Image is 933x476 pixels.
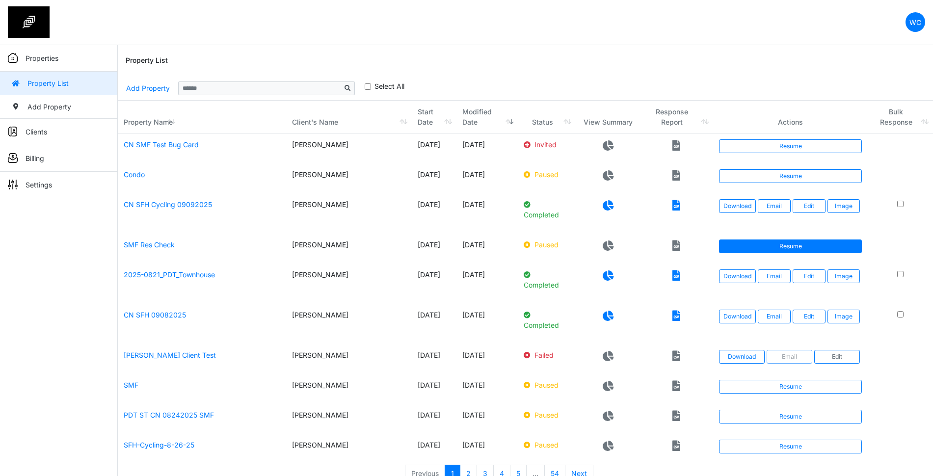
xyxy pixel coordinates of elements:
[793,269,826,283] a: Edit
[124,140,199,149] a: CN SMF Test Bug Card
[412,374,456,404] td: [DATE]
[758,199,791,213] button: Email
[286,434,412,464] td: [PERSON_NAME]
[124,441,194,449] a: SFH-Cycling-8-26-25
[524,310,570,330] p: Completed
[286,374,412,404] td: [PERSON_NAME]
[124,311,186,319] a: CN SFH 09082025
[524,440,570,450] p: Paused
[126,56,168,65] h6: Property List
[8,153,18,163] img: sidemenu_billing.png
[124,411,214,419] a: PDT ST CN 08242025 SMF
[456,101,518,133] th: Modified Date: activate to sort column ascending
[456,304,518,344] td: [DATE]
[26,153,44,163] p: Billing
[412,434,456,464] td: [DATE]
[719,169,862,183] a: Resume
[26,53,58,63] p: Properties
[8,53,18,63] img: sidemenu_properties.png
[524,199,570,220] p: Completed
[524,239,570,250] p: Paused
[814,350,860,364] a: Edit
[713,101,868,133] th: Actions
[719,139,862,153] a: Resume
[286,344,412,374] td: [PERSON_NAME]
[456,234,518,264] td: [DATE]
[793,310,826,323] a: Edit
[909,17,921,27] p: WC
[524,139,570,150] p: Invited
[118,101,286,133] th: Property Name: activate to sort column ascending
[758,269,791,283] button: Email
[126,79,170,97] a: Add Property
[758,310,791,323] button: Email
[524,410,570,420] p: Paused
[124,270,215,279] a: 2025-0821_PDT_Townhouse
[286,234,412,264] td: [PERSON_NAME]
[906,12,925,32] a: WC
[286,163,412,193] td: [PERSON_NAME]
[640,101,713,133] th: Response Report: activate to sort column ascending
[412,304,456,344] td: [DATE]
[719,199,756,213] a: Download
[412,133,456,163] td: [DATE]
[719,350,765,364] a: Download
[827,269,860,283] button: Image
[767,350,812,364] button: Email
[412,163,456,193] td: [DATE]
[719,380,862,394] a: Resume
[412,101,456,133] th: Start Date: activate to sort column ascending
[8,127,18,136] img: sidemenu_client.png
[524,169,570,180] p: Paused
[26,180,52,190] p: Settings
[793,199,826,213] a: Edit
[412,264,456,304] td: [DATE]
[518,101,576,133] th: Status: activate to sort column ascending
[456,374,518,404] td: [DATE]
[286,101,412,133] th: Client's Name: activate to sort column ascending
[286,133,412,163] td: [PERSON_NAME]
[286,404,412,434] td: [PERSON_NAME]
[719,269,756,283] a: Download
[719,440,862,453] a: Resume
[719,239,862,253] a: Resume
[576,101,640,133] th: View Summary
[26,127,47,137] p: Clients
[124,170,145,179] a: Condo
[524,350,570,360] p: Failed
[124,381,138,389] a: SMF
[868,101,933,133] th: Bulk Response: activate to sort column ascending
[827,199,860,213] button: Image
[178,81,341,95] input: Sizing example input
[456,163,518,193] td: [DATE]
[124,200,212,209] a: CN SFH Cycling 09092025
[719,410,862,423] a: Resume
[524,380,570,390] p: Paused
[412,234,456,264] td: [DATE]
[8,6,50,38] img: spp logo
[8,180,18,189] img: sidemenu_settings.png
[124,240,175,249] a: SMF Res Check
[456,434,518,464] td: [DATE]
[286,193,412,234] td: [PERSON_NAME]
[412,344,456,374] td: [DATE]
[524,269,570,290] p: Completed
[412,193,456,234] td: [DATE]
[456,404,518,434] td: [DATE]
[286,304,412,344] td: [PERSON_NAME]
[374,81,404,91] label: Select All
[456,193,518,234] td: [DATE]
[456,133,518,163] td: [DATE]
[456,344,518,374] td: [DATE]
[124,351,216,359] a: [PERSON_NAME] Client Test
[827,310,860,323] button: Image
[286,264,412,304] td: [PERSON_NAME]
[719,310,756,323] a: Download
[412,404,456,434] td: [DATE]
[456,264,518,304] td: [DATE]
